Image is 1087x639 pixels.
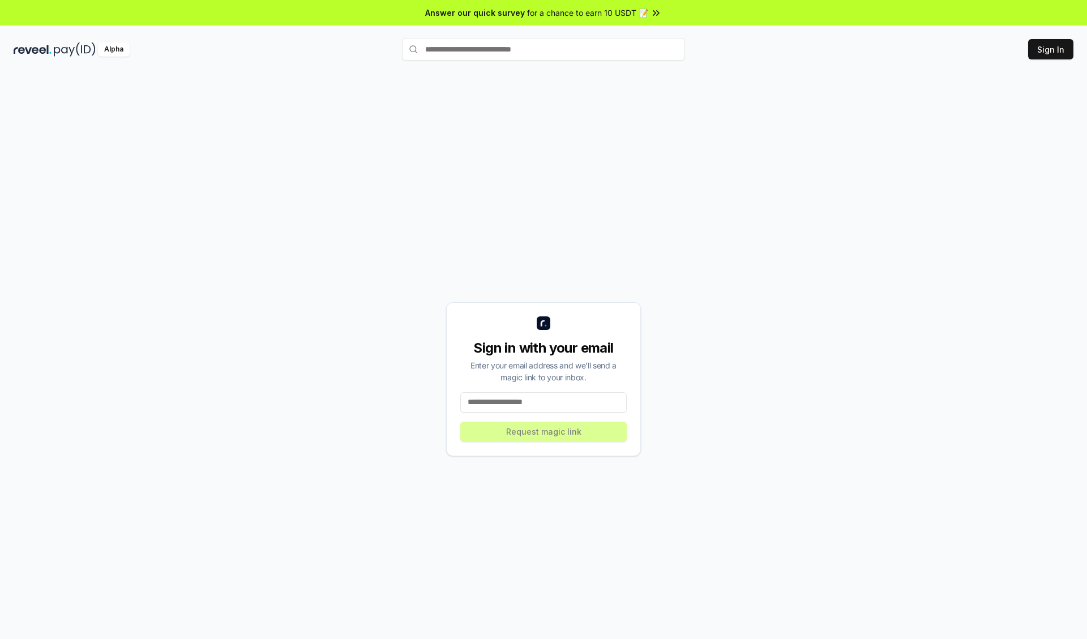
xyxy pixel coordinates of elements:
div: Alpha [98,42,130,57]
img: pay_id [54,42,96,57]
div: Sign in with your email [460,339,627,357]
button: Sign In [1028,39,1073,59]
img: reveel_dark [14,42,52,57]
div: Enter your email address and we’ll send a magic link to your inbox. [460,359,627,383]
span: Answer our quick survey [425,7,525,19]
span: for a chance to earn 10 USDT 📝 [527,7,648,19]
img: logo_small [537,316,550,330]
